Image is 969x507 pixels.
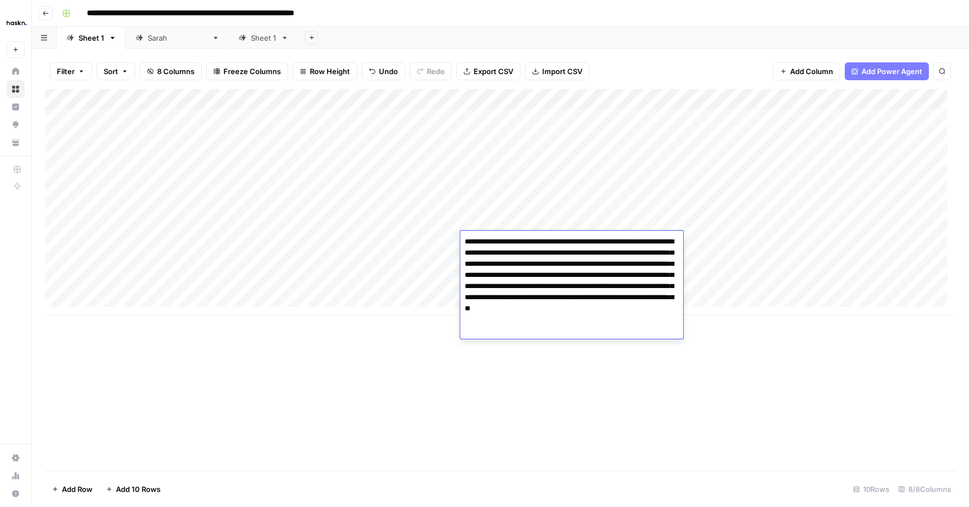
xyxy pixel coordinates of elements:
span: Sort [104,66,118,77]
button: Import CSV [525,62,590,80]
a: Your Data [7,134,25,152]
span: Undo [379,66,398,77]
span: Add 10 Rows [116,484,160,495]
button: Freeze Columns [206,62,288,80]
div: Sheet 1 [251,32,276,43]
div: 10 Rows [849,480,894,498]
button: Workspace: Haskn [7,9,25,37]
span: Export CSV [474,66,513,77]
span: Add Row [62,484,92,495]
button: 8 Columns [140,62,202,80]
img: Haskn Logo [7,13,27,33]
a: Insights [7,98,25,116]
button: Redo [410,62,452,80]
div: 8/8 Columns [894,480,956,498]
span: Import CSV [542,66,582,77]
span: Freeze Columns [223,66,281,77]
button: Add Column [773,62,840,80]
span: 8 Columns [157,66,194,77]
button: Export CSV [456,62,520,80]
span: Add Power Agent [861,66,922,77]
button: Row Height [293,62,357,80]
span: Add Column [790,66,833,77]
button: Filter [50,62,92,80]
span: Filter [57,66,75,77]
a: Sheet 1 [57,27,126,49]
a: Opportunities [7,116,25,134]
a: Settings [7,449,25,467]
a: Sheet 1 [229,27,298,49]
button: Sort [96,62,135,80]
button: Add Power Agent [845,62,929,80]
button: Undo [362,62,405,80]
a: [PERSON_NAME] [126,27,229,49]
button: Add 10 Rows [99,480,167,498]
div: Sheet 1 [79,32,104,43]
span: Redo [427,66,445,77]
span: Row Height [310,66,350,77]
button: Help + Support [7,485,25,503]
a: Home [7,62,25,80]
a: Usage [7,467,25,485]
a: Browse [7,80,25,98]
button: Add Row [45,480,99,498]
div: [PERSON_NAME] [148,32,207,43]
